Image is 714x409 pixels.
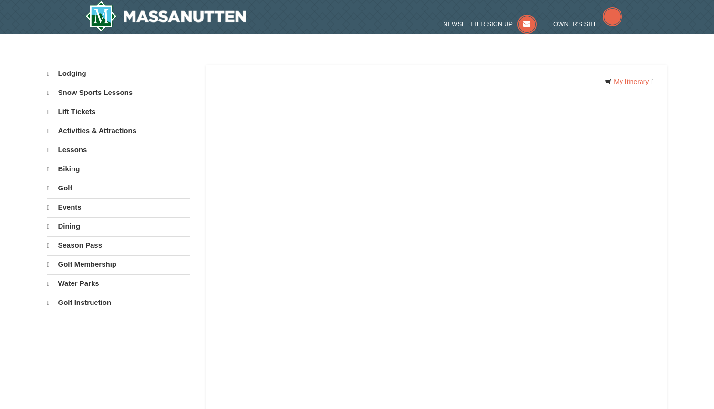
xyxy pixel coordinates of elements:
[47,179,190,197] a: Golf
[443,21,537,28] a: Newsletter Sign Up
[85,1,247,31] a: Massanutten Resort
[47,294,190,312] a: Golf Instruction
[47,103,190,121] a: Lift Tickets
[47,160,190,178] a: Biking
[47,198,190,216] a: Events
[47,122,190,140] a: Activities & Attractions
[47,236,190,254] a: Season Pass
[47,84,190,102] a: Snow Sports Lessons
[47,274,190,293] a: Water Parks
[553,21,622,28] a: Owner's Site
[85,1,247,31] img: Massanutten Resort Logo
[553,21,598,28] span: Owner's Site
[443,21,513,28] span: Newsletter Sign Up
[47,255,190,273] a: Golf Membership
[47,65,190,83] a: Lodging
[599,74,660,89] a: My Itinerary
[47,141,190,159] a: Lessons
[47,217,190,235] a: Dining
